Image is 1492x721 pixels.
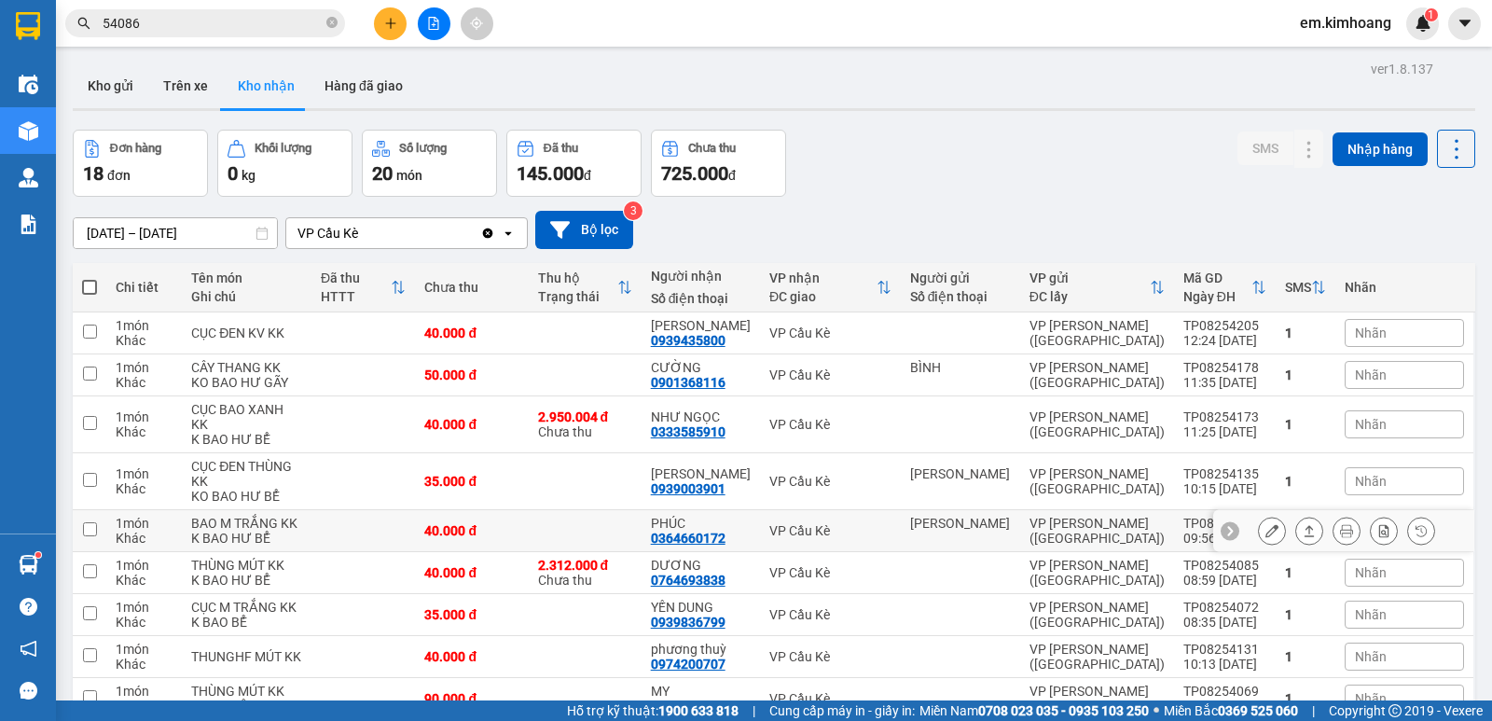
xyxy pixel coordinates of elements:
button: SMS [1237,132,1293,165]
div: Khác [116,375,173,390]
th: Toggle SortBy [760,263,901,312]
div: 1 [1285,607,1326,622]
span: question-circle [20,598,37,616]
div: 10:15 [DATE] [1183,481,1266,496]
span: ⚪️ [1154,707,1159,714]
div: 12:24 [DATE] [1183,333,1266,348]
span: close-circle [326,17,338,28]
div: 1 [1285,649,1326,664]
button: Hàng đã giao [310,63,418,108]
div: 90.000 đ [424,691,518,706]
div: K BAO HƯ BỂ [191,573,302,588]
strong: 0708 023 035 - 0935 103 250 [978,703,1149,718]
div: VP [PERSON_NAME] ([GEOGRAPHIC_DATA]) [1029,409,1165,439]
th: Toggle SortBy [1174,263,1276,312]
div: VP [PERSON_NAME] ([GEOGRAPHIC_DATA]) [1029,466,1165,496]
input: Tìm tên, số ĐT hoặc mã đơn [103,13,323,34]
div: 40.000 đ [424,326,518,340]
th: Toggle SortBy [1276,263,1335,312]
div: 40.000 đ [424,649,518,664]
div: 1 [1285,417,1326,432]
button: Nhập hàng [1333,132,1428,166]
div: 11:35 [DATE] [1183,375,1266,390]
span: đ [728,168,736,183]
strong: 1900 633 818 [658,703,739,718]
div: 0966411382 [651,699,725,714]
button: plus [374,7,407,40]
button: file-add [418,7,450,40]
div: 1 món [116,360,173,375]
svg: open [501,226,516,241]
span: message [20,682,37,700]
div: TP08254205 [1183,318,1266,333]
div: VP Cầu Kè [769,367,891,382]
div: MY [651,684,751,699]
div: THÙNG MÚT KK [191,558,302,573]
div: Chưa thu [538,558,632,588]
button: aim [461,7,493,40]
span: Nhãn [1355,691,1387,706]
div: Chưa thu [424,280,518,295]
div: Chi tiết [116,280,173,295]
div: 1 [1285,326,1326,340]
div: 50.000 đ [424,367,518,382]
div: phương thuỳ [651,642,751,657]
div: 0901368116 [651,375,725,390]
span: file-add [427,17,440,30]
div: 1 món [116,684,173,699]
div: VP Cầu Kè [769,474,891,489]
div: VP Cầu Kè [769,649,891,664]
div: TP08254069 [1183,684,1266,699]
button: Đơn hàng18đơn [73,130,208,197]
div: Thu hộ [538,270,617,285]
svg: Clear value [480,226,495,241]
div: 1 [1285,367,1326,382]
div: 09:56 [DATE] [1183,531,1266,546]
span: 0 [228,162,238,185]
div: VP Cầu Kè [769,523,891,538]
button: Kho gửi [73,63,148,108]
div: Tên món [191,270,302,285]
div: BAO M TRẮNG KK [191,516,302,531]
div: Số điện thoại [651,291,751,306]
div: PHÚC [651,516,751,531]
div: 1 món [116,318,173,333]
div: VP nhận [769,270,877,285]
span: 18 [83,162,104,185]
div: TP08254135 [1183,466,1266,481]
div: Chưa thu [688,142,736,155]
div: TP08254085 [1183,558,1266,573]
div: THANH TRÚC [651,318,751,333]
input: Selected VP Cầu Kè. [360,224,362,243]
div: 2.312.000 đ [538,558,632,573]
div: CỤC ĐEN THÙNG KK [191,459,302,489]
div: VP gửi [1029,270,1150,285]
span: search [77,17,90,30]
span: em.kimhoang [1285,11,1406,35]
span: 20 [372,162,393,185]
div: Người gửi [910,270,1011,285]
button: caret-down [1448,7,1481,40]
div: 1 món [116,600,173,615]
div: ĐC lấy [1029,289,1150,304]
div: CỤC M TRẮNG KK [191,600,302,615]
span: Nhãn [1355,417,1387,432]
div: 1 [1285,691,1326,706]
div: Khác [116,333,173,348]
div: 08:35 [DATE] [1183,615,1266,630]
div: Đã thu [544,142,578,155]
div: TP08254178 [1183,360,1266,375]
span: copyright [1388,704,1402,717]
button: Số lượng20món [362,130,497,197]
div: Khác [116,481,173,496]
span: | [1312,700,1315,721]
div: TP08254072 [1183,600,1266,615]
div: VP [PERSON_NAME] ([GEOGRAPHIC_DATA]) [1029,558,1165,588]
span: 725.000 [661,162,728,185]
div: 40.000 đ [424,417,518,432]
span: Nhãn [1355,474,1387,489]
button: Đã thu145.000đ [506,130,642,197]
span: Miền Bắc [1164,700,1298,721]
span: 1 [1428,8,1434,21]
button: Bộ lọc [535,211,633,249]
